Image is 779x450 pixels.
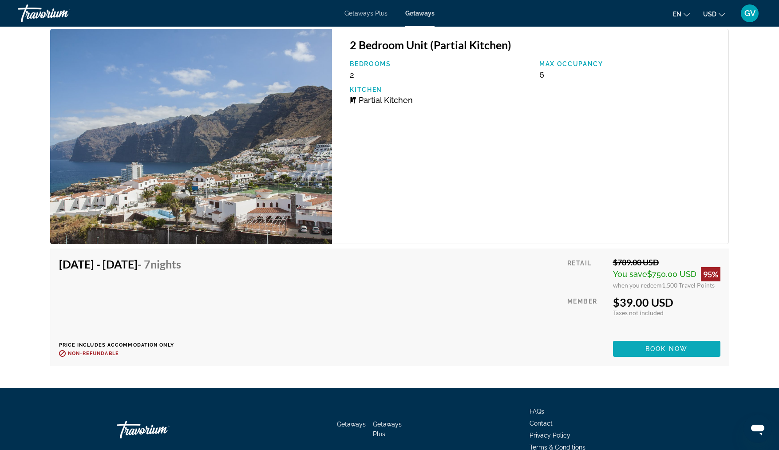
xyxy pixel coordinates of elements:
[673,8,690,20] button: Change language
[50,29,332,244] img: 2802E01X.jpg
[744,9,755,18] span: GV
[138,257,181,271] span: - 7
[59,342,188,348] p: Price includes accommodation only
[701,267,720,281] div: 95%
[373,421,402,438] a: Getaways Plus
[613,269,647,279] span: You save
[18,2,107,25] a: Travorium
[150,257,181,271] span: Nights
[59,257,181,271] h4: [DATE] - [DATE]
[68,351,119,356] span: Non-refundable
[530,420,553,427] a: Contact
[613,296,720,309] div: $39.00 USD
[539,70,544,79] span: 6
[350,60,530,67] p: Bedrooms
[613,309,664,316] span: Taxes not included
[703,11,716,18] span: USD
[738,4,761,23] button: User Menu
[613,281,662,289] span: when you redeem
[567,257,606,289] div: Retail
[405,10,435,17] a: Getaways
[539,60,720,67] p: Max Occupancy
[530,408,544,415] a: FAQs
[673,11,681,18] span: en
[350,38,720,51] h3: 2 Bedroom Unit (Partial Kitchen)
[530,432,570,439] a: Privacy Policy
[344,10,388,17] a: Getaways Plus
[359,95,413,105] span: Partial Kitchen
[662,281,715,289] span: 1,500 Travel Points
[613,341,720,357] button: Book now
[117,416,206,443] a: Travorium
[350,86,530,93] p: Kitchen
[645,345,688,352] span: Book now
[337,421,366,428] a: Getaways
[350,70,354,79] span: 2
[743,414,772,443] iframe: Кнопка запуска окна обмена сообщениями
[567,296,606,334] div: Member
[647,269,696,279] span: $750.00 USD
[703,8,725,20] button: Change currency
[613,257,720,267] div: $789.00 USD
